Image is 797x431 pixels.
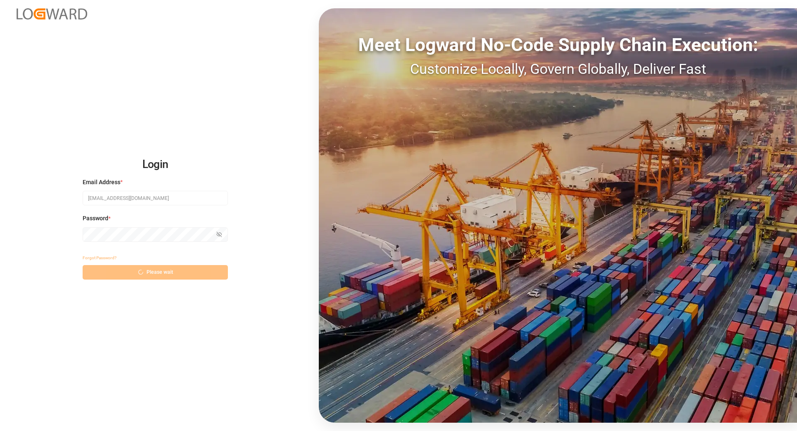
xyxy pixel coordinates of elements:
[17,8,87,19] img: Logward_new_orange.png
[83,214,108,223] span: Password
[83,191,228,205] input: Enter your email
[319,58,797,80] div: Customize Locally, Govern Globally, Deliver Fast
[319,31,797,58] div: Meet Logward No-Code Supply Chain Execution:
[83,178,120,187] span: Email Address
[83,151,228,178] h2: Login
